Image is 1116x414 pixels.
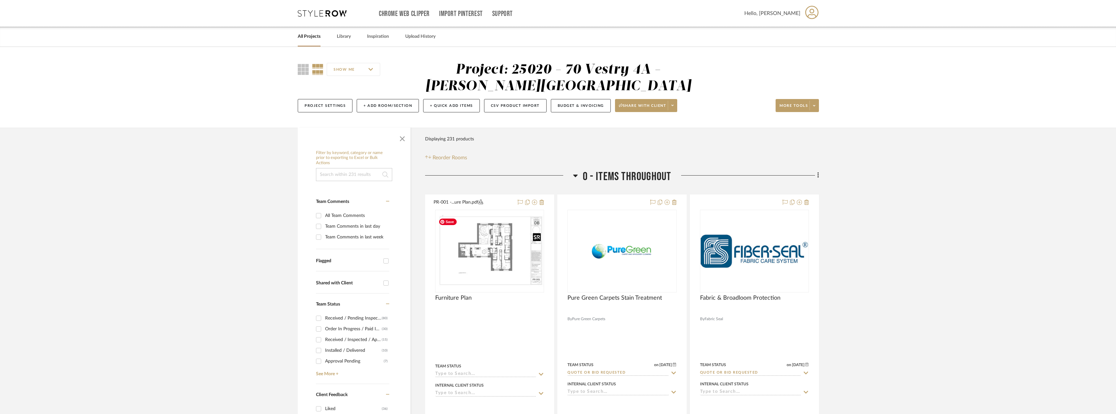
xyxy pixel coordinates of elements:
div: Team Comments in last day [325,221,388,232]
div: Flagged [316,258,380,264]
div: Installed / Delivered [325,345,382,356]
input: Type to Search… [700,370,801,376]
h6: Filter by keyword, category or name prior to exporting to Excel or Bulk Actions [316,150,392,166]
span: Furniture Plan [435,294,472,302]
div: Team Status [435,363,461,369]
span: Pure Green Carpets Stain Treatment [567,294,662,302]
button: CSV Product Import [484,99,547,112]
button: Project Settings [298,99,352,112]
div: Team Status [567,362,594,368]
span: [DATE] [659,363,673,367]
button: + Add Room/Section [357,99,419,112]
input: Type to Search… [567,389,668,395]
a: Chrome Web Clipper [379,11,430,17]
button: Budget & Invoicing [551,99,611,112]
div: Received / Inspected / Approved [325,335,382,345]
div: Internal Client Status [435,382,484,388]
a: All Projects [298,32,321,41]
div: Liked [325,404,382,414]
div: (30) [382,324,388,334]
button: More tools [776,99,819,112]
span: Team Status [316,302,340,307]
a: Inspiration [367,32,389,41]
a: See More + [314,366,389,377]
div: (36) [382,404,388,414]
a: Upload History [405,32,436,41]
span: Share with client [619,103,666,113]
span: Hello, [PERSON_NAME] [744,9,800,17]
div: (80) [382,313,388,323]
input: Type to Search… [567,370,668,376]
span: Save [439,219,457,225]
button: Close [396,131,409,144]
div: Internal Client Status [567,381,616,387]
div: Shared with Client [316,280,380,286]
input: Type to Search… [435,371,536,378]
span: More tools [780,103,808,113]
div: (10) [382,345,388,356]
a: Library [337,32,351,41]
div: Order In Progress / Paid In Full w/ Freight, No Balance due [325,324,382,334]
div: Internal Client Status [700,381,749,387]
span: Client Feedback [316,393,348,397]
div: Project: 25020 - 70 Vestry 4A - [PERSON_NAME][GEOGRAPHIC_DATA] [425,63,692,93]
a: Import Pinterest [439,11,483,17]
span: on [787,363,791,367]
input: Type to Search… [700,389,801,395]
div: (15) [382,335,388,345]
span: Reorder Rooms [433,154,467,162]
div: (7) [384,356,388,366]
img: Pure Green Carpets Stain Treatment [581,210,663,292]
span: Fabric & Broadloom Protection [700,294,780,302]
div: Team Status [700,362,726,368]
button: Reorder Rooms [425,154,467,162]
div: Team Comments in last week [325,232,388,242]
span: 0 - Items Throughout [583,170,671,184]
span: Team Comments [316,199,349,204]
button: + Quick Add Items [423,99,480,112]
a: Support [492,11,513,17]
input: Search within 231 results [316,168,392,181]
div: Displaying 231 products [425,133,474,146]
div: All Team Comments [325,210,388,221]
span: [DATE] [791,363,805,367]
span: By [700,316,705,322]
input: Type to Search… [435,391,536,397]
button: PR-001 -...ure Plan.pdf [434,199,514,207]
div: Received / Pending Inspection [325,313,382,323]
img: Fabric & Broadloom Protection [701,234,808,268]
button: Share with client [615,99,678,112]
img: Furniture Plan [436,215,543,287]
div: Approval Pending [325,356,384,366]
span: By [567,316,572,322]
span: Pure Green Carpets [572,316,605,322]
span: on [654,363,659,367]
span: Fabric Seal [705,316,723,322]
